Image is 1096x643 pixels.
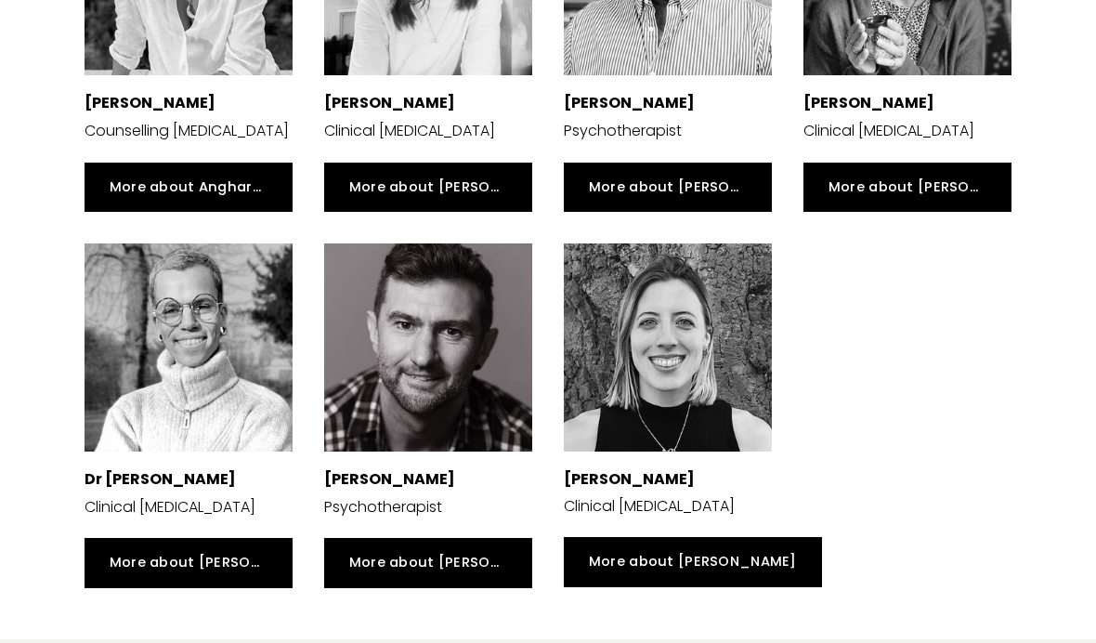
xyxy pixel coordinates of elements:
[324,494,532,521] p: Psychotherapist
[564,163,772,212] a: More about [PERSON_NAME]
[85,90,293,117] p: [PERSON_NAME]
[85,118,293,145] p: Counselling [MEDICAL_DATA]
[324,538,532,587] a: More about [PERSON_NAME]
[324,468,455,490] strong: [PERSON_NAME]
[324,118,532,145] p: Clinical [MEDICAL_DATA]
[85,468,236,490] strong: Dr [PERSON_NAME]
[803,92,934,113] strong: [PERSON_NAME]
[564,468,695,490] strong: [PERSON_NAME]
[564,118,772,145] p: Psychotherapist
[564,466,772,520] p: Clinical [MEDICAL_DATA]
[85,163,293,212] a: More about Angharad
[324,163,532,212] a: More about [PERSON_NAME]
[803,118,1011,145] p: Clinical [MEDICAL_DATA]
[564,537,822,586] a: More about [PERSON_NAME]
[564,90,772,117] p: [PERSON_NAME]
[803,163,1011,212] a: More about [PERSON_NAME]
[85,538,293,587] a: More about [PERSON_NAME]
[85,494,293,521] p: Clinical [MEDICAL_DATA]
[324,90,532,117] p: [PERSON_NAME]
